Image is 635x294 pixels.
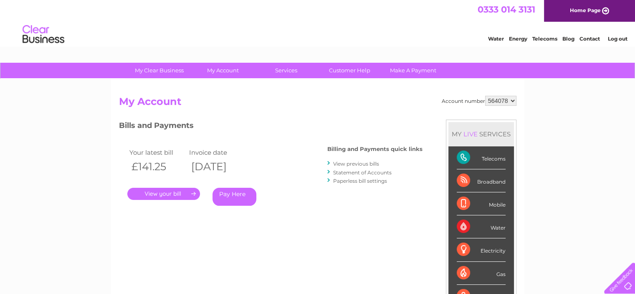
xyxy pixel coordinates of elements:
[462,130,479,138] div: LIVE
[213,188,256,206] a: Pay Here
[457,262,506,285] div: Gas
[442,96,516,106] div: Account number
[127,188,200,200] a: .
[457,169,506,192] div: Broadband
[333,169,392,176] a: Statement of Accounts
[457,146,506,169] div: Telecoms
[333,178,387,184] a: Paperless bill settings
[188,63,257,78] a: My Account
[119,120,422,134] h3: Bills and Payments
[187,147,247,158] td: Invoice date
[327,146,422,152] h4: Billing and Payments quick links
[127,158,187,175] th: £141.25
[315,63,384,78] a: Customer Help
[532,36,557,42] a: Telecoms
[379,63,448,78] a: Make A Payment
[187,158,247,175] th: [DATE]
[488,36,504,42] a: Water
[252,63,321,78] a: Services
[457,238,506,261] div: Electricity
[607,36,627,42] a: Log out
[125,63,194,78] a: My Clear Business
[478,4,535,15] a: 0333 014 3131
[457,215,506,238] div: Water
[579,36,600,42] a: Contact
[127,147,187,158] td: Your latest bill
[509,36,527,42] a: Energy
[562,36,574,42] a: Blog
[448,122,514,146] div: MY SERVICES
[457,192,506,215] div: Mobile
[333,161,379,167] a: View previous bills
[121,5,515,41] div: Clear Business is a trading name of Verastar Limited (registered in [GEOGRAPHIC_DATA] No. 3667643...
[119,96,516,112] h2: My Account
[22,22,65,47] img: logo.png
